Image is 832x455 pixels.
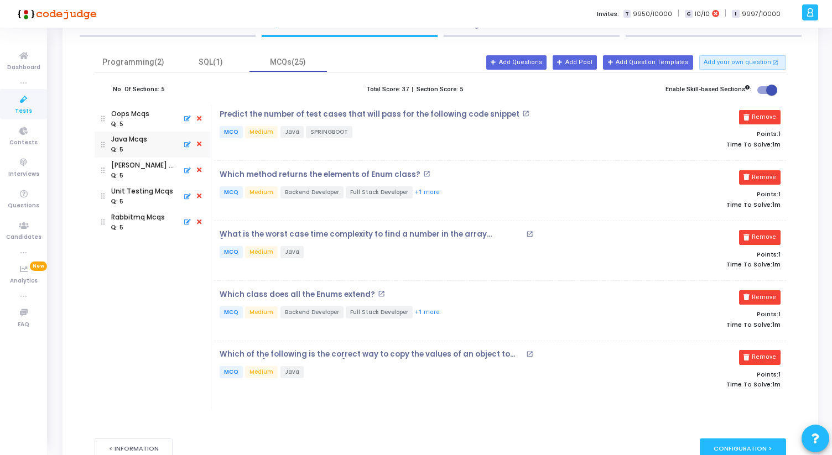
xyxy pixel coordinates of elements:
[15,107,32,116] span: Tests
[486,55,547,70] button: Add Questions
[14,3,97,25] img: logo
[772,201,781,208] span: 1m
[526,351,533,358] mat-icon: open_in_new
[685,10,692,18] span: C
[8,201,39,211] span: Questions
[220,246,243,258] span: MCQ
[739,110,781,124] button: Remove
[626,14,634,32] span: 4
[414,187,440,198] button: +1 more
[378,290,385,297] mat-icon: open_in_new
[220,126,243,138] span: MCQ
[603,55,693,70] button: Add Question Templates
[601,191,781,198] p: Points:
[220,110,519,119] p: Predict the number of test cases that will pass for the following code snippet
[280,306,344,318] span: Backend Developer
[423,170,430,177] mat-icon: open_in_new
[742,9,781,19] span: 9997/10000
[778,250,781,259] span: 1
[725,8,726,19] span: |
[695,9,710,19] span: 10/10
[412,86,413,93] b: |
[220,230,523,239] p: What is the worst case time complexity to find a number in the array [12,19,21,24,29,34,36,39,44,...
[601,130,781,138] p: Points:
[220,290,375,299] p: Which class does all the Enums extend?
[111,134,147,144] div: Java Mcqs
[220,186,243,198] span: MCQ
[111,172,123,180] div: : 5
[601,251,781,258] p: Points:
[601,311,781,318] p: Points:
[739,350,781,364] button: Remove
[30,262,47,271] span: New
[739,230,781,244] button: Remove
[220,366,243,378] span: MCQ
[601,201,781,208] p: Time To Solve:
[522,110,529,117] mat-icon: open_in_new
[101,183,105,209] img: drag icon
[101,209,105,235] img: drag icon
[772,321,781,328] span: 1m
[256,56,320,68] div: MCQs(25)
[111,198,123,206] div: : 5
[245,246,278,258] span: Medium
[245,306,278,318] span: Medium
[553,55,597,70] button: Add Pool
[245,126,278,138] span: Medium
[220,306,243,318] span: MCQ
[367,85,409,95] label: Total Score: 37
[444,14,451,32] span: 3
[417,85,463,95] label: Section Score: 5
[18,320,29,330] span: FAQ
[179,56,243,68] div: SQL(1)
[772,141,781,148] span: 1m
[280,126,304,138] span: Java
[778,370,781,379] span: 1
[280,246,304,258] span: Java
[665,85,751,95] label: Enable Skill-based Sections :
[245,186,278,198] span: Medium
[80,14,84,32] span: 1
[623,10,631,18] span: T
[245,366,278,378] span: Medium
[111,160,179,170] div: [PERSON_NAME] Mcqs
[601,321,781,328] p: Time To Solve:
[101,56,165,68] div: Programming(2)
[633,9,672,19] span: 9950/10000
[414,307,440,318] button: +1 more
[772,59,778,66] mat-icon: open_in_new
[220,170,420,179] p: Which method returns the elements of Enum class?
[101,106,105,132] img: drag icon
[8,170,39,179] span: Interviews
[678,8,679,19] span: |
[739,170,781,185] button: Remove
[9,138,38,148] span: Contests
[601,371,781,378] p: Points:
[262,14,269,32] span: 2
[113,85,164,95] label: No. Of Sections: 5
[772,261,781,268] span: 1m
[101,132,105,158] img: drag icon
[10,276,38,286] span: Analytics
[111,109,149,119] div: Oops Mcqs
[280,366,304,378] span: Java
[601,381,781,388] p: Time To Solve:
[220,350,523,359] p: Which of the following is the correct way to copy the values of an object to another in [GEOGRAPH...
[772,381,781,388] span: 1m
[6,233,41,242] span: Candidates
[7,63,40,72] span: Dashboard
[601,261,781,268] p: Time To Solve:
[346,186,413,198] span: Full Stack Developer
[601,141,781,148] p: Time To Solve:
[346,306,413,318] span: Full Stack Developer
[101,158,105,184] img: drag icon
[526,231,533,238] mat-icon: open_in_new
[111,121,123,129] div: : 5
[111,186,173,196] div: Unit Testing Mcqs
[597,9,619,19] label: Invites:
[778,190,781,198] span: 1
[778,310,781,318] span: 1
[778,129,781,138] span: 1
[732,10,739,18] span: I
[699,55,787,70] button: Add your own question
